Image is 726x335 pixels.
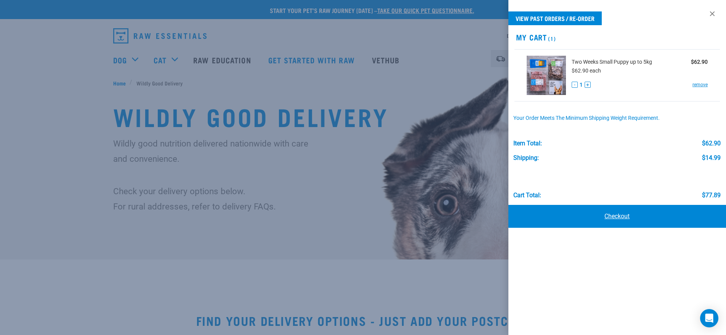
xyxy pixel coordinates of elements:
[513,140,542,147] div: Item Total:
[585,82,591,88] button: +
[527,56,566,95] img: Get Started Puppy
[513,155,539,161] div: Shipping:
[508,11,602,25] a: View past orders / re-order
[692,81,708,88] a: remove
[572,58,652,66] span: Two Weeks Small Puppy up to 5kg
[700,309,718,327] div: Open Intercom Messenger
[691,59,708,65] strong: $62.90
[547,37,556,40] span: (1)
[702,155,721,161] div: $14.99
[580,81,583,89] span: 1
[702,140,721,147] div: $62.90
[702,192,721,199] div: $77.89
[572,82,578,88] button: -
[513,115,721,121] div: Your order meets the minimum shipping weight requirement.
[572,68,601,74] span: $62.90 each
[513,192,541,199] div: Cart total:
